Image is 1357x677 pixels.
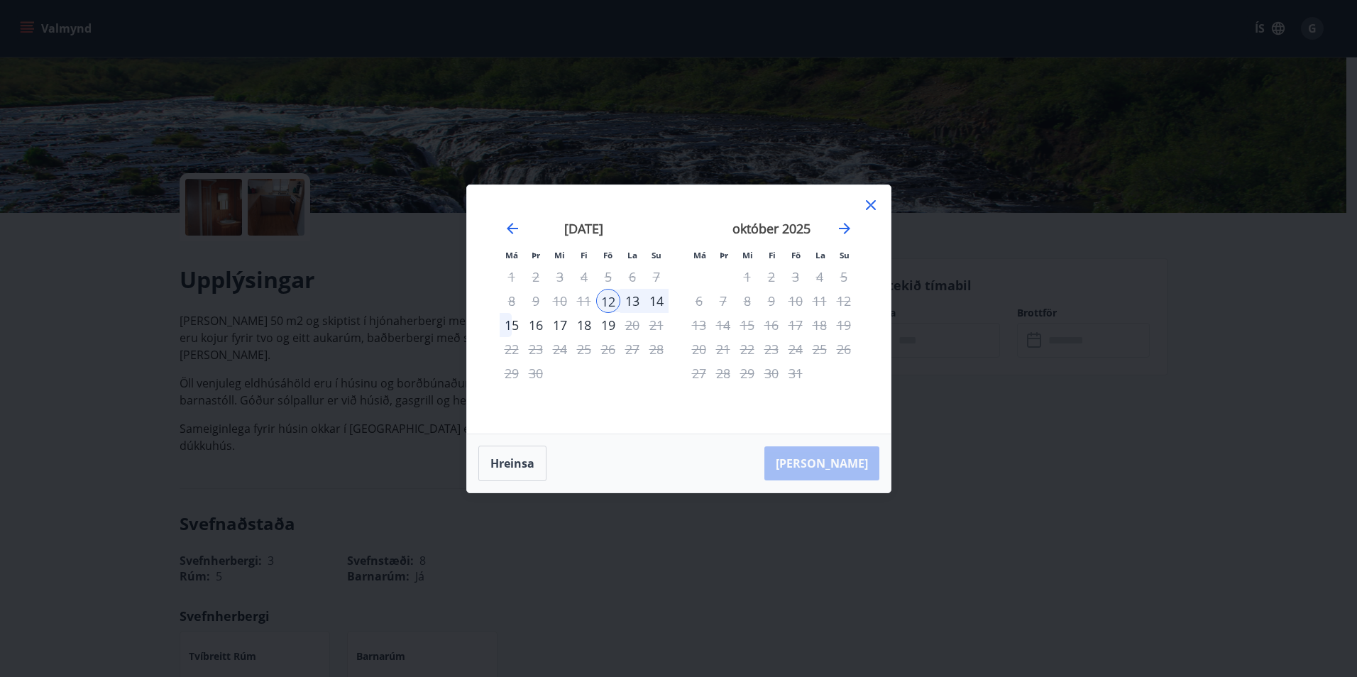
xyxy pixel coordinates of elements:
div: 12 [596,289,620,313]
td: Not available. laugardagur, 25. október 2025 [808,337,832,361]
small: La [815,250,825,260]
td: Choose fimmtudagur, 18. september 2025 as your check-out date. It’s available. [572,313,596,337]
td: Not available. laugardagur, 6. september 2025 [620,265,644,289]
div: Calendar [484,202,874,417]
small: Fi [581,250,588,260]
td: Not available. sunnudagur, 21. september 2025 [644,313,669,337]
td: Not available. sunnudagur, 28. september 2025 [644,337,669,361]
td: Not available. sunnudagur, 19. október 2025 [832,313,856,337]
td: Not available. sunnudagur, 26. október 2025 [832,337,856,361]
td: Not available. sunnudagur, 7. september 2025 [644,265,669,289]
td: Not available. miðvikudagur, 1. október 2025 [735,265,759,289]
small: Má [693,250,706,260]
td: Not available. mánudagur, 20. október 2025 [687,337,711,361]
div: Move forward to switch to the next month. [836,220,853,237]
td: Not available. þriðjudagur, 14. október 2025 [711,313,735,337]
td: Not available. fimmtudagur, 25. september 2025 [572,337,596,361]
small: Mi [554,250,565,260]
td: Not available. fimmtudagur, 11. september 2025 [572,289,596,313]
td: Not available. þriðjudagur, 21. október 2025 [711,337,735,361]
td: Not available. mánudagur, 13. október 2025 [687,313,711,337]
small: Su [652,250,661,260]
td: Not available. fimmtudagur, 4. september 2025 [572,265,596,289]
div: Aðeins útritun í boði [596,313,620,337]
td: Not available. mánudagur, 29. september 2025 [500,361,524,385]
td: Not available. fimmtudagur, 30. október 2025 [759,361,784,385]
td: Not available. sunnudagur, 5. október 2025 [832,265,856,289]
td: Not available. miðvikudagur, 3. september 2025 [548,265,572,289]
td: Not available. fimmtudagur, 2. október 2025 [759,265,784,289]
td: Not available. laugardagur, 4. október 2025 [808,265,832,289]
td: Not available. þriðjudagur, 2. september 2025 [524,265,548,289]
small: La [627,250,637,260]
td: Not available. þriðjudagur, 23. september 2025 [524,337,548,361]
div: 18 [572,313,596,337]
td: Not available. mánudagur, 1. september 2025 [500,265,524,289]
td: Not available. laugardagur, 27. september 2025 [620,337,644,361]
td: Not available. sunnudagur, 12. október 2025 [832,289,856,313]
td: Choose miðvikudagur, 17. september 2025 as your check-out date. It’s available. [548,313,572,337]
small: Su [840,250,850,260]
small: Mi [742,250,753,260]
td: Not available. miðvikudagur, 24. september 2025 [548,337,572,361]
div: 15 [500,313,524,337]
td: Not available. mánudagur, 6. október 2025 [687,289,711,313]
td: Not available. föstudagur, 31. október 2025 [784,361,808,385]
td: Not available. miðvikudagur, 15. október 2025 [735,313,759,337]
td: Not available. þriðjudagur, 30. september 2025 [524,361,548,385]
td: Not available. fimmtudagur, 16. október 2025 [759,313,784,337]
td: Not available. miðvikudagur, 29. október 2025 [735,361,759,385]
div: 16 [524,313,548,337]
small: Fö [791,250,801,260]
td: Not available. fimmtudagur, 9. október 2025 [759,289,784,313]
strong: október 2025 [732,220,811,237]
td: Not available. fimmtudagur, 23. október 2025 [759,337,784,361]
small: Þr [720,250,728,260]
td: Not available. þriðjudagur, 9. september 2025 [524,289,548,313]
td: Not available. föstudagur, 17. október 2025 [784,313,808,337]
div: Move backward to switch to the previous month. [504,220,521,237]
td: Not available. föstudagur, 26. september 2025 [596,337,620,361]
td: Choose mánudagur, 15. september 2025 as your check-out date. It’s available. [500,313,524,337]
small: Þr [532,250,540,260]
td: Not available. miðvikudagur, 8. október 2025 [735,289,759,313]
td: Not available. mánudagur, 22. september 2025 [500,337,524,361]
td: Not available. miðvikudagur, 22. október 2025 [735,337,759,361]
strong: [DATE] [564,220,603,237]
button: Hreinsa [478,446,546,481]
td: Not available. föstudagur, 3. október 2025 [784,265,808,289]
td: Not available. laugardagur, 18. október 2025 [808,313,832,337]
td: Not available. mánudagur, 8. september 2025 [500,289,524,313]
div: 17 [548,313,572,337]
td: Not available. þriðjudagur, 28. október 2025 [711,361,735,385]
small: Fi [769,250,776,260]
td: Not available. föstudagur, 10. október 2025 [784,289,808,313]
div: 13 [620,289,644,313]
td: Not available. miðvikudagur, 10. september 2025 [548,289,572,313]
td: Not available. mánudagur, 27. október 2025 [687,361,711,385]
small: Fö [603,250,612,260]
small: Má [505,250,518,260]
div: 14 [644,289,669,313]
td: Not available. laugardagur, 20. september 2025 [620,313,644,337]
td: Choose sunnudagur, 14. september 2025 as your check-out date. It’s available. [644,289,669,313]
td: Not available. þriðjudagur, 7. október 2025 [711,289,735,313]
td: Not available. föstudagur, 5. september 2025 [596,265,620,289]
td: Not available. föstudagur, 24. október 2025 [784,337,808,361]
td: Choose laugardagur, 13. september 2025 as your check-out date. It’s available. [620,289,644,313]
td: Choose föstudagur, 19. september 2025 as your check-out date. It’s available. [596,313,620,337]
td: Not available. laugardagur, 11. október 2025 [808,289,832,313]
td: Selected as start date. föstudagur, 12. september 2025 [596,289,620,313]
td: Choose þriðjudagur, 16. september 2025 as your check-out date. It’s available. [524,313,548,337]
